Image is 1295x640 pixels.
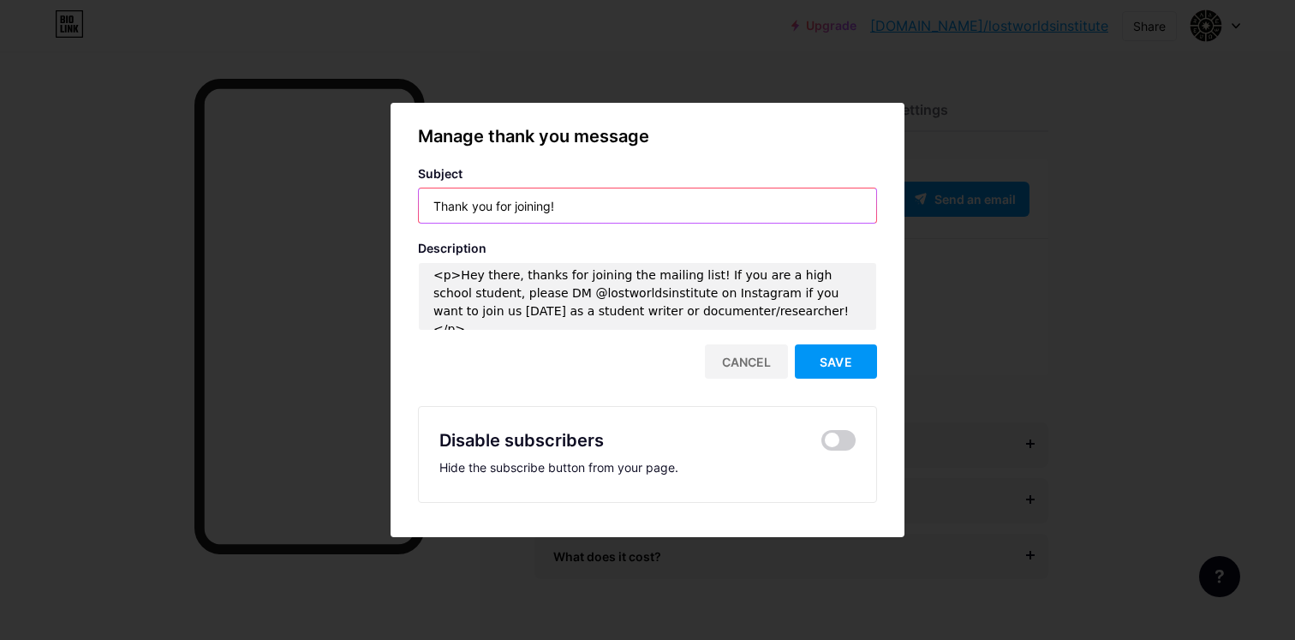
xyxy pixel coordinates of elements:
div: Manage thank you message [418,123,877,149]
div: Hide the subscribe button from your page. [439,460,856,475]
span: Save [820,355,852,369]
button: Save [795,344,877,379]
div: Disable subscribers [439,428,604,453]
div: Description [418,241,877,255]
input: Thank you for joining [419,188,876,223]
div: Cancel [705,344,788,379]
div: Subject [418,166,877,181]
